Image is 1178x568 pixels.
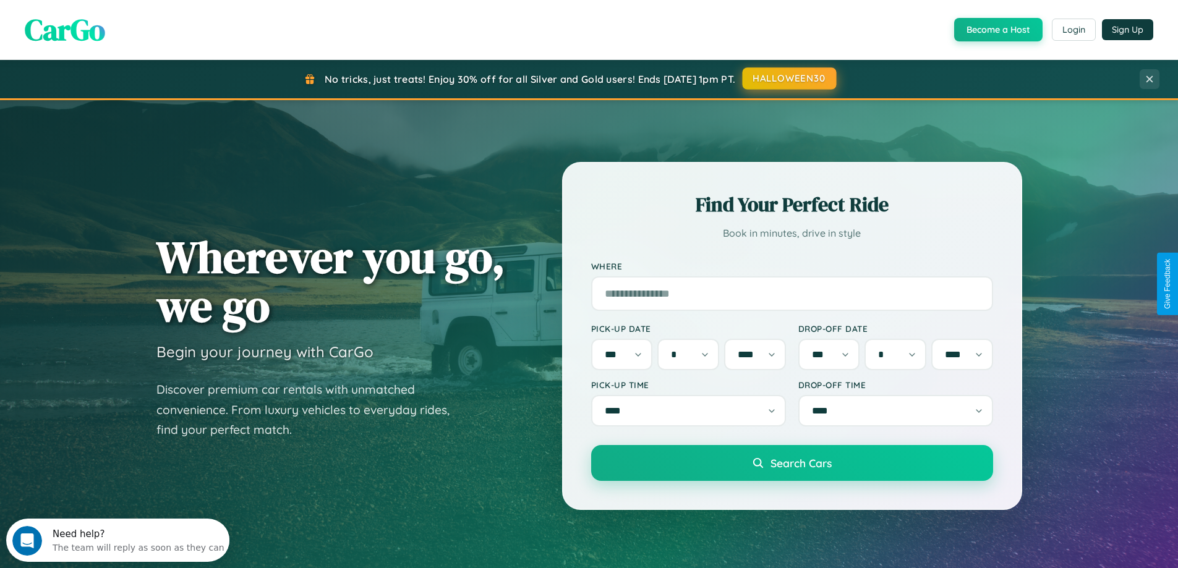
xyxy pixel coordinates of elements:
[1052,19,1096,41] button: Login
[1163,259,1172,309] div: Give Feedback
[591,445,993,481] button: Search Cars
[591,224,993,242] p: Book in minutes, drive in style
[1102,19,1153,40] button: Sign Up
[591,191,993,218] h2: Find Your Perfect Ride
[591,323,786,334] label: Pick-up Date
[46,20,218,33] div: The team will reply as soon as they can
[156,342,373,361] h3: Begin your journey with CarGo
[743,67,837,90] button: HALLOWEEN30
[591,261,993,271] label: Where
[770,456,832,470] span: Search Cars
[325,73,735,85] span: No tricks, just treats! Enjoy 30% off for all Silver and Gold users! Ends [DATE] 1pm PT.
[5,5,230,39] div: Open Intercom Messenger
[591,379,786,390] label: Pick-up Time
[25,9,105,50] span: CarGo
[156,232,505,330] h1: Wherever you go, we go
[798,379,993,390] label: Drop-off Time
[798,323,993,334] label: Drop-off Date
[954,18,1043,41] button: Become a Host
[12,526,42,556] iframe: Intercom live chat
[46,11,218,20] div: Need help?
[6,519,229,562] iframe: Intercom live chat discovery launcher
[156,379,466,440] p: Discover premium car rentals with unmatched convenience. From luxury vehicles to everyday rides, ...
